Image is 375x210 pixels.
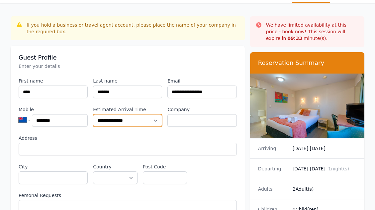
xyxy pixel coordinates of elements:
p: Enter your details [19,63,237,70]
label: Country [93,163,137,170]
strong: 09 : 33 [287,36,302,41]
label: Last name [93,78,162,84]
label: Estimated Arrival Time [93,106,162,113]
label: Company [167,106,236,113]
img: Queen Studio [250,74,364,138]
h3: Reservation Summary [258,59,356,67]
div: If you hold a business or travel agent account, please place the name of your company in the requ... [27,22,239,35]
p: We have limited availability at this price - book now! This session will expire in minute(s). [266,22,359,42]
dd: [DATE] [DATE] [293,145,356,152]
dd: 2 Adult(s) [293,186,356,192]
label: Email [167,78,236,84]
label: Personal Requests [19,192,237,199]
dt: Departing [258,165,287,172]
h3: Guest Profile [19,54,237,62]
label: Post Code [143,163,187,170]
label: First name [19,78,88,84]
dt: Arriving [258,145,287,152]
label: Address [19,135,237,141]
label: City [19,163,88,170]
span: 1 night(s) [328,166,349,171]
dt: Adults [258,186,287,192]
label: Mobile [19,106,88,113]
dd: [DATE] [DATE] [293,165,356,172]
